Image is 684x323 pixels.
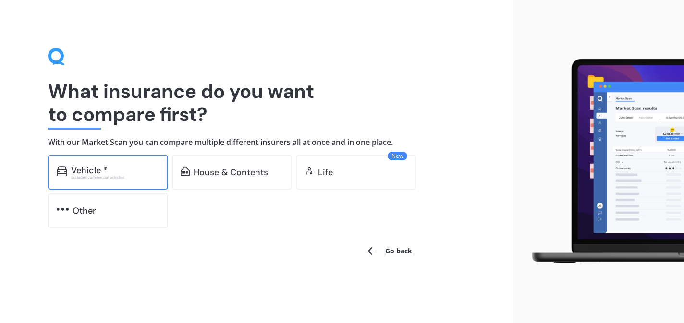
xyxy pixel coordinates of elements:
div: Vehicle * [71,166,108,175]
img: other.81dba5aafe580aa69f38.svg [57,204,69,214]
img: home-and-contents.b802091223b8502ef2dd.svg [181,166,190,176]
div: Life [318,167,333,177]
span: New [388,152,407,160]
h4: With our Market Scan you can compare multiple different insurers all at once and in one place. [48,137,465,147]
div: Excludes commercial vehicles [71,175,159,179]
button: Go back [360,239,418,263]
img: life.f720d6a2d7cdcd3ad642.svg [305,166,314,176]
img: laptop.webp [521,54,684,268]
img: car.f15378c7a67c060ca3f3.svg [57,166,67,176]
h1: What insurance do you want to compare first? [48,80,465,126]
div: Other [73,206,96,215]
div: House & Contents [194,167,268,177]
